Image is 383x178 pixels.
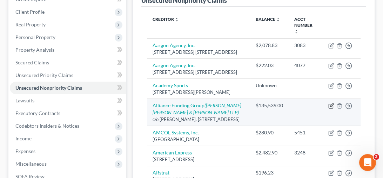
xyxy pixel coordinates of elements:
span: Unsecured Priority Claims [15,72,73,78]
span: Unsecured Nonpriority Claims [15,85,82,91]
a: Academy Sports [153,82,188,88]
a: Lawsuits [10,94,126,107]
div: [GEOGRAPHIC_DATA] [153,136,244,143]
i: unfold_more [175,18,179,22]
div: $135,539.00 [256,102,283,109]
a: American Express [153,150,192,155]
span: Real Property [15,21,46,27]
div: [STREET_ADDRESS][PERSON_NAME] [153,89,244,96]
div: 3083 [294,42,317,49]
i: ([PERSON_NAME] [PERSON_NAME] & [PERSON_NAME] LLP) [153,102,241,115]
div: [STREET_ADDRESS] [153,156,244,163]
a: Property Analysis [10,44,126,56]
i: unfold_more [294,30,298,34]
div: c/o [PERSON_NAME]. [STREET_ADDRESS] [153,116,244,123]
span: Expenses [15,148,35,154]
a: Executory Contracts [10,107,126,120]
span: Income [15,135,32,141]
a: AMCOL Systems, Inc. [153,129,199,135]
iframe: Intercom live chat [359,154,376,171]
i: unfold_more [276,18,280,22]
a: Unsecured Nonpriority Claims [10,82,126,94]
span: Secured Claims [15,59,49,65]
div: $280.90 [256,129,283,136]
span: Personal Property [15,34,55,40]
span: Property Analysis [15,47,54,53]
span: Executory Contracts [15,110,60,116]
a: Alliance Funding Group([PERSON_NAME] [PERSON_NAME] & [PERSON_NAME] LLP) [153,102,241,115]
a: Balance unfold_more [256,17,280,22]
div: $2,078.83 [256,42,283,49]
span: Miscellaneous [15,161,47,167]
div: Unknown [256,82,283,89]
span: Client Profile [15,9,45,15]
span: Lawsuits [15,97,34,103]
span: 2 [374,154,379,160]
a: Secured Claims [10,56,126,69]
div: [STREET_ADDRESS] [STREET_ADDRESS] [153,49,244,56]
span: Codebtors Insiders & Notices [15,123,79,129]
div: $196.23 [256,169,283,176]
a: Creditor unfold_more [153,17,179,22]
div: [STREET_ADDRESS] [STREET_ADDRESS] [153,69,244,76]
div: 4077 [294,62,317,69]
div: $2,482.90 [256,149,283,156]
div: 3248 [294,149,317,156]
a: Aargon Agency, Inc. [153,42,195,48]
a: Acct Number unfold_more [294,17,313,34]
a: Unsecured Priority Claims [10,69,126,82]
div: 5451 [294,129,317,136]
a: ARstrat [153,170,169,176]
a: Aargon Agency, Inc. [153,62,195,68]
div: $222.03 [256,62,283,69]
